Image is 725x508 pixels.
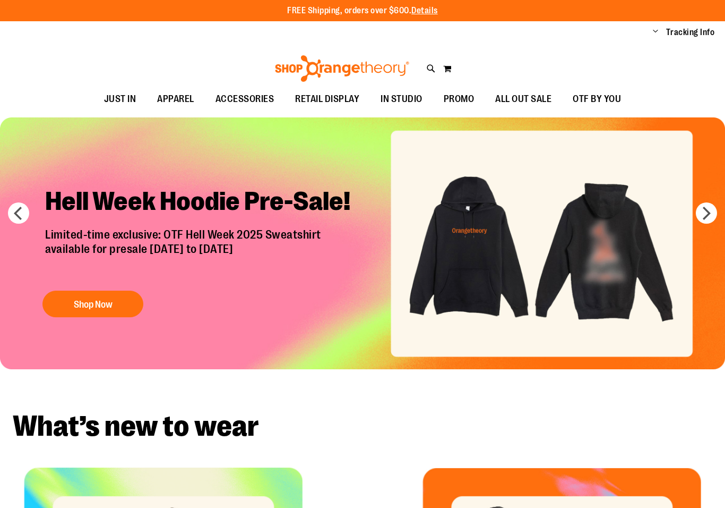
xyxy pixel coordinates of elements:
a: Hell Week Hoodie Pre-Sale! Limited-time exclusive: OTF Hell Week 2025 Sweatshirtavailable for pre... [37,177,369,323]
span: APPAREL [157,87,194,111]
button: Shop Now [42,291,143,317]
button: next [696,202,717,224]
button: prev [8,202,29,224]
span: JUST IN [104,87,136,111]
span: RETAIL DISPLAY [295,87,359,111]
p: Limited-time exclusive: OTF Hell Week 2025 Sweatshirt available for presale [DATE] to [DATE] [37,228,369,280]
h2: Hell Week Hoodie Pre-Sale! [37,177,369,228]
span: OTF BY YOU [573,87,621,111]
span: IN STUDIO [381,87,422,111]
span: ACCESSORIES [215,87,274,111]
h2: What’s new to wear [13,412,712,441]
span: PROMO [444,87,474,111]
img: Shop Orangetheory [273,55,411,82]
span: ALL OUT SALE [495,87,551,111]
p: FREE Shipping, orders over $600. [287,5,438,17]
button: Account menu [653,27,658,38]
a: Tracking Info [666,27,715,38]
a: Details [411,6,438,15]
